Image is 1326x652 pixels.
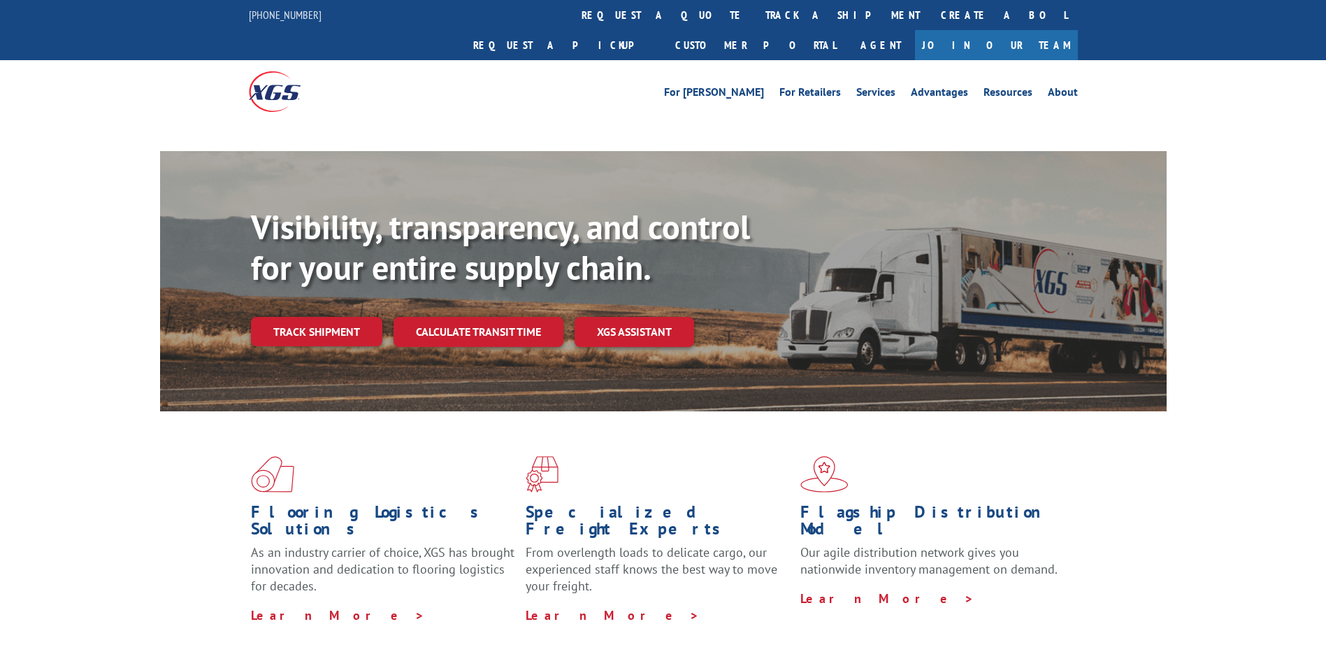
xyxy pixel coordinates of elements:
[251,607,425,623] a: Learn More >
[800,544,1058,577] span: Our agile distribution network gives you nationwide inventory management on demand.
[526,544,790,607] p: From overlength loads to delicate cargo, our experienced staff knows the best way to move your fr...
[251,317,382,346] a: Track shipment
[249,8,322,22] a: [PHONE_NUMBER]
[575,317,694,347] a: XGS ASSISTANT
[526,607,700,623] a: Learn More >
[665,30,846,60] a: Customer Portal
[779,87,841,102] a: For Retailers
[463,30,665,60] a: Request a pickup
[1048,87,1078,102] a: About
[526,504,790,544] h1: Specialized Freight Experts
[664,87,764,102] a: For [PERSON_NAME]
[800,456,849,492] img: xgs-icon-flagship-distribution-model-red
[983,87,1032,102] a: Resources
[394,317,563,347] a: Calculate transit time
[915,30,1078,60] a: Join Our Team
[800,504,1065,544] h1: Flagship Distribution Model
[526,456,558,492] img: xgs-icon-focused-on-flooring-red
[251,205,750,289] b: Visibility, transparency, and control for your entire supply chain.
[856,87,895,102] a: Services
[911,87,968,102] a: Advantages
[251,544,514,594] span: As an industry carrier of choice, XGS has brought innovation and dedication to flooring logistics...
[800,590,974,607] a: Learn More >
[251,456,294,492] img: xgs-icon-total-supply-chain-intelligence-red
[846,30,915,60] a: Agent
[251,504,515,544] h1: Flooring Logistics Solutions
